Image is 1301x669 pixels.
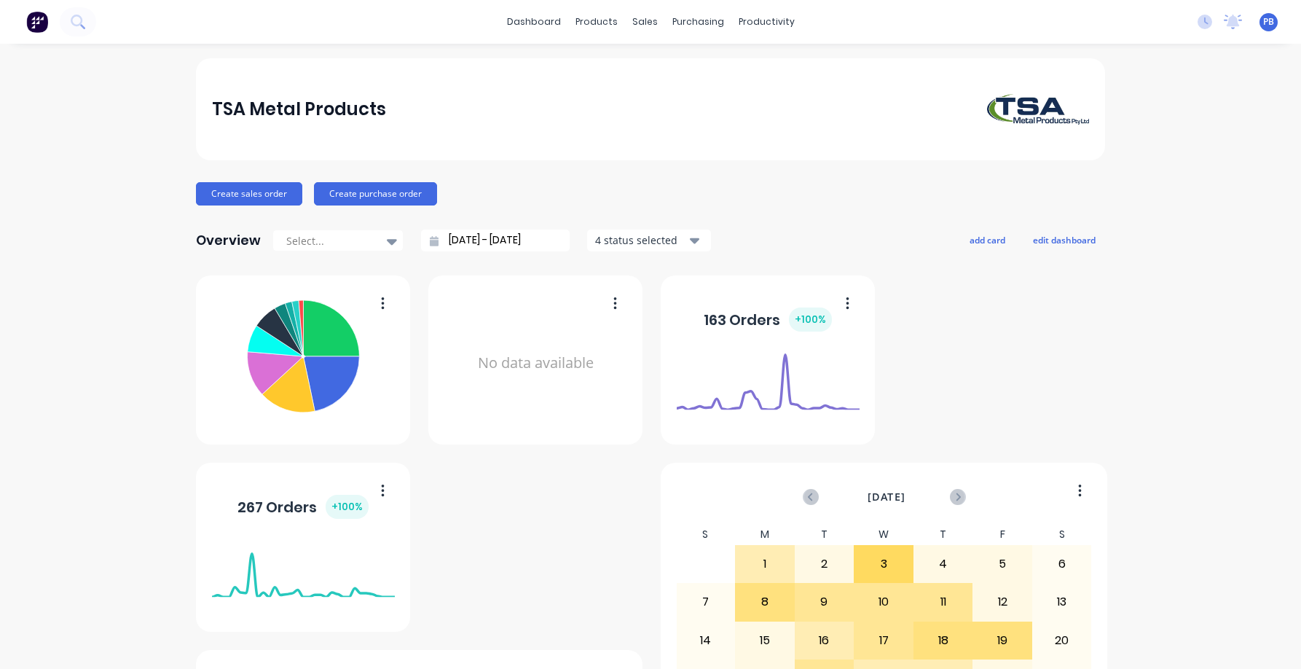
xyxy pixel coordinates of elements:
[212,95,386,124] div: TSA Metal Products
[625,11,665,33] div: sales
[196,182,302,206] button: Create sales order
[1023,230,1105,249] button: edit dashboard
[595,232,687,248] div: 4 status selected
[326,495,369,519] div: + 100 %
[1032,524,1092,545] div: S
[854,622,913,659] div: 17
[854,584,913,620] div: 10
[1033,546,1091,582] div: 6
[1263,15,1274,28] span: PB
[444,294,627,432] div: No data available
[568,11,625,33] div: products
[914,584,972,620] div: 11
[704,308,832,332] div: 163 Orders
[1033,622,1091,659] div: 20
[987,94,1089,125] img: TSA Metal Products
[868,489,905,505] span: [DATE]
[1033,584,1091,620] div: 13
[736,622,794,659] div: 15
[196,226,261,255] div: Overview
[736,546,794,582] div: 1
[914,546,972,582] div: 4
[314,182,437,206] button: Create purchase order
[973,546,1031,582] div: 5
[854,524,913,545] div: W
[237,495,369,519] div: 267 Orders
[795,524,854,545] div: T
[587,230,711,251] button: 4 status selected
[913,524,973,545] div: T
[676,524,736,545] div: S
[665,11,731,33] div: purchasing
[795,546,854,582] div: 2
[735,524,795,545] div: M
[677,584,735,620] div: 7
[960,230,1015,249] button: add card
[795,622,854,659] div: 16
[731,11,802,33] div: productivity
[795,584,854,620] div: 9
[789,308,832,332] div: + 100 %
[677,622,735,659] div: 14
[914,622,972,659] div: 18
[26,11,48,33] img: Factory
[736,584,794,620] div: 8
[972,524,1032,545] div: F
[500,11,568,33] a: dashboard
[973,584,1031,620] div: 12
[973,622,1031,659] div: 19
[854,546,913,582] div: 3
